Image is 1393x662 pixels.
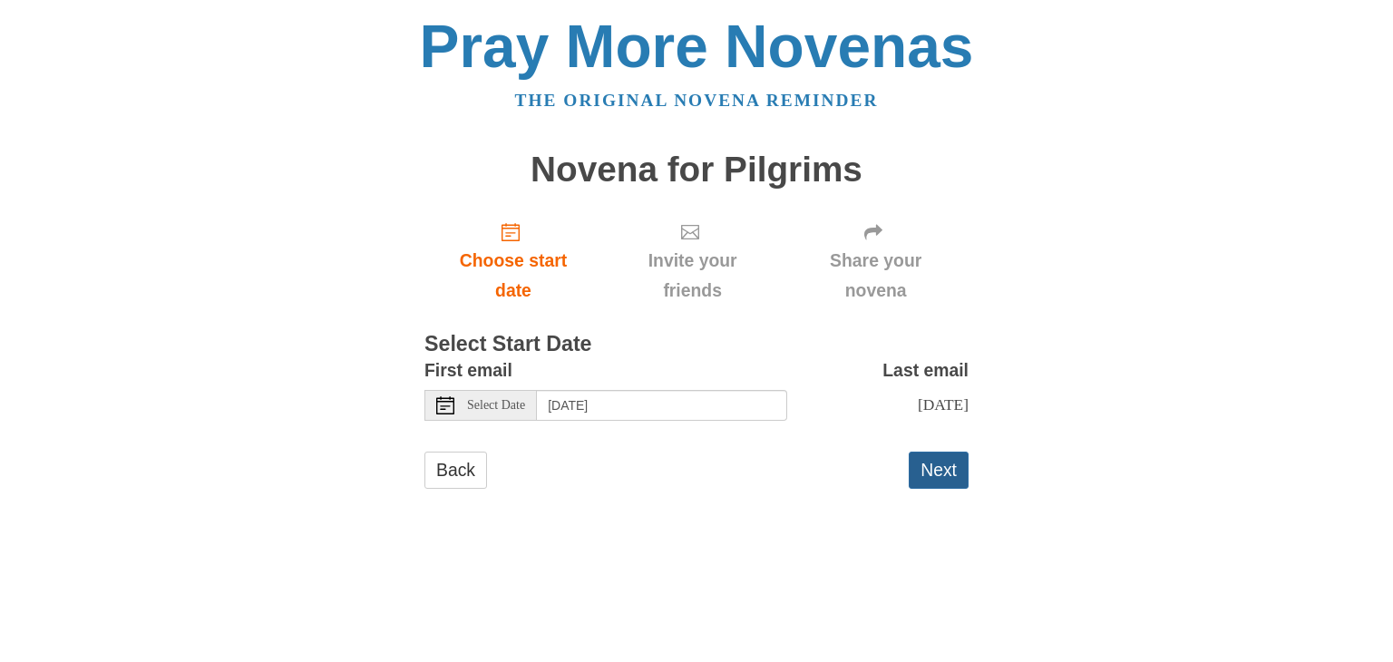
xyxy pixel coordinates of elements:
span: Invite your friends [620,246,765,306]
a: Choose start date [424,207,602,315]
div: Click "Next" to confirm your start date first. [602,207,783,315]
label: Last email [882,355,969,385]
div: Click "Next" to confirm your start date first. [783,207,969,315]
span: [DATE] [918,395,969,414]
span: Select Date [467,399,525,412]
a: Pray More Novenas [420,13,974,80]
h3: Select Start Date [424,333,969,356]
h1: Novena for Pilgrims [424,151,969,190]
label: First email [424,355,512,385]
span: Choose start date [443,246,584,306]
a: The original novena reminder [515,91,879,110]
span: Share your novena [801,246,950,306]
button: Next [909,452,969,489]
a: Back [424,452,487,489]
